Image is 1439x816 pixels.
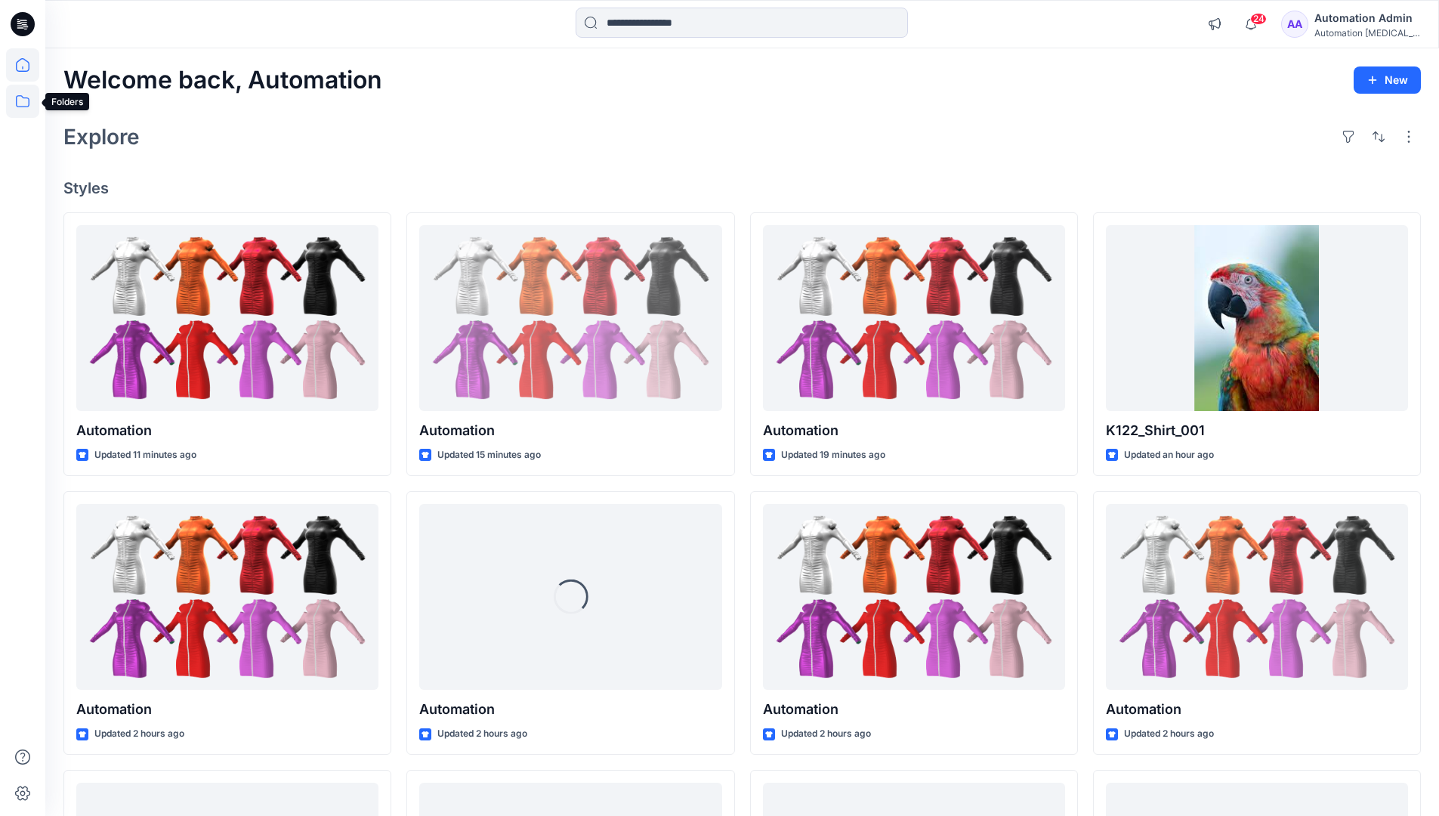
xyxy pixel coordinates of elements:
[419,699,721,720] p: Automation
[1281,11,1308,38] div: AA
[419,420,721,441] p: Automation
[781,447,885,463] p: Updated 19 minutes ago
[1314,27,1420,39] div: Automation [MEDICAL_DATA]...
[763,504,1065,691] a: Automation
[94,726,184,742] p: Updated 2 hours ago
[437,726,527,742] p: Updated 2 hours ago
[763,225,1065,412] a: Automation
[76,420,378,441] p: Automation
[94,447,196,463] p: Updated 11 minutes ago
[63,66,382,94] h2: Welcome back, Automation
[1106,504,1408,691] a: Automation
[1106,225,1408,412] a: K122_Shirt_001
[1124,447,1214,463] p: Updated an hour ago
[63,125,140,149] h2: Explore
[63,179,1421,197] h4: Styles
[1124,726,1214,742] p: Updated 2 hours ago
[1250,13,1267,25] span: 24
[1106,699,1408,720] p: Automation
[763,699,1065,720] p: Automation
[76,699,378,720] p: Automation
[781,726,871,742] p: Updated 2 hours ago
[1354,66,1421,94] button: New
[1314,9,1420,27] div: Automation Admin
[763,420,1065,441] p: Automation
[1106,420,1408,441] p: K122_Shirt_001
[76,225,378,412] a: Automation
[419,225,721,412] a: Automation
[76,504,378,691] a: Automation
[437,447,541,463] p: Updated 15 minutes ago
